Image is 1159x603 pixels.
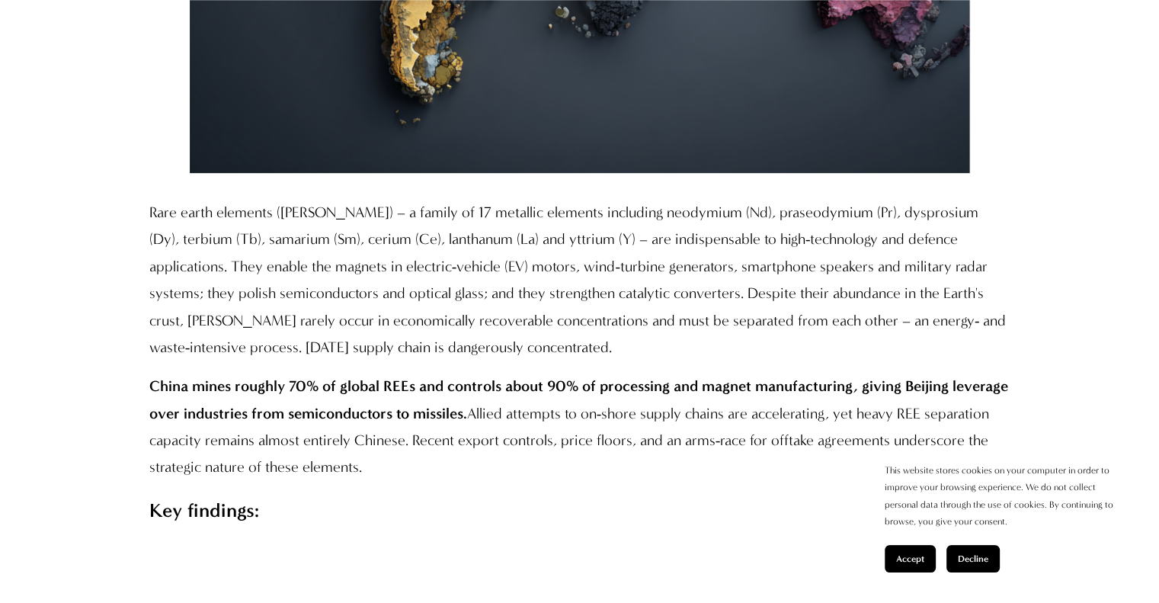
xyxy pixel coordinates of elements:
[869,447,1144,588] section: Cookie banner
[149,377,1012,422] strong: China mines roughly 70% of global REEs and controls about 90% of processing and magnet manufactur...
[149,373,1010,481] p: Allied attempts to on‑shore supply chains are accelerating, yet heavy REE separation capacity rem...
[149,499,259,521] strong: Key findings:
[946,545,1000,573] button: Decline
[885,545,936,573] button: Accept
[896,553,924,564] span: Accept
[149,199,1010,361] p: Rare earth elements ([PERSON_NAME]) – a family of 17 metallic elements including neodymium (Nd), ...
[958,553,988,564] span: Decline
[885,462,1129,530] p: This website stores cookies on your computer in order to improve your browsing experience. We do ...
